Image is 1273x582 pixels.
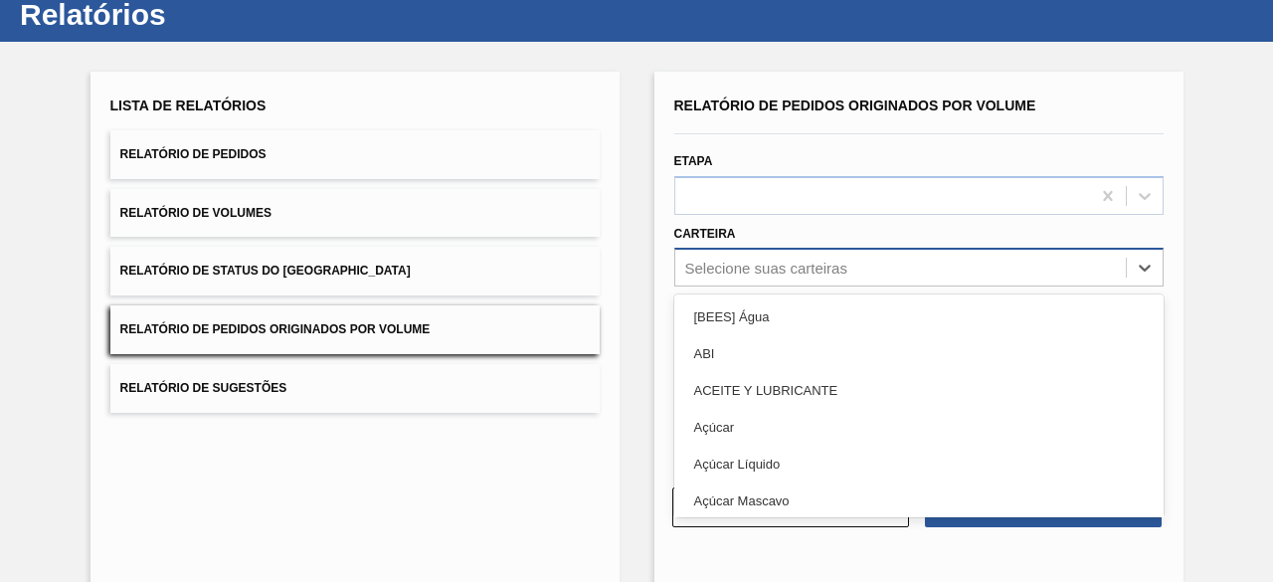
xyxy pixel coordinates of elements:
[120,264,411,278] span: Relatório de Status do [GEOGRAPHIC_DATA]
[674,372,1164,409] div: ACEITE Y LUBRICANTE
[110,130,600,179] button: Relatório de Pedidos
[110,189,600,238] button: Relatório de Volumes
[674,227,736,241] label: Carteira
[674,335,1164,372] div: ABI
[110,97,267,113] span: Lista de Relatórios
[674,409,1164,446] div: Açúcar
[120,206,272,220] span: Relatório de Volumes
[120,381,287,395] span: Relatório de Sugestões
[674,483,1164,519] div: Açúcar Mascavo
[674,97,1036,113] span: Relatório de Pedidos Originados por Volume
[20,3,373,26] h1: Relatórios
[120,147,267,161] span: Relatório de Pedidos
[110,247,600,295] button: Relatório de Status do [GEOGRAPHIC_DATA]
[110,364,600,413] button: Relatório de Sugestões
[674,446,1164,483] div: Açúcar Líquido
[110,305,600,354] button: Relatório de Pedidos Originados por Volume
[674,298,1164,335] div: [BEES] Água
[672,487,909,527] button: Limpar
[120,322,431,336] span: Relatório de Pedidos Originados por Volume
[685,260,847,277] div: Selecione suas carteiras
[674,154,713,168] label: Etapa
